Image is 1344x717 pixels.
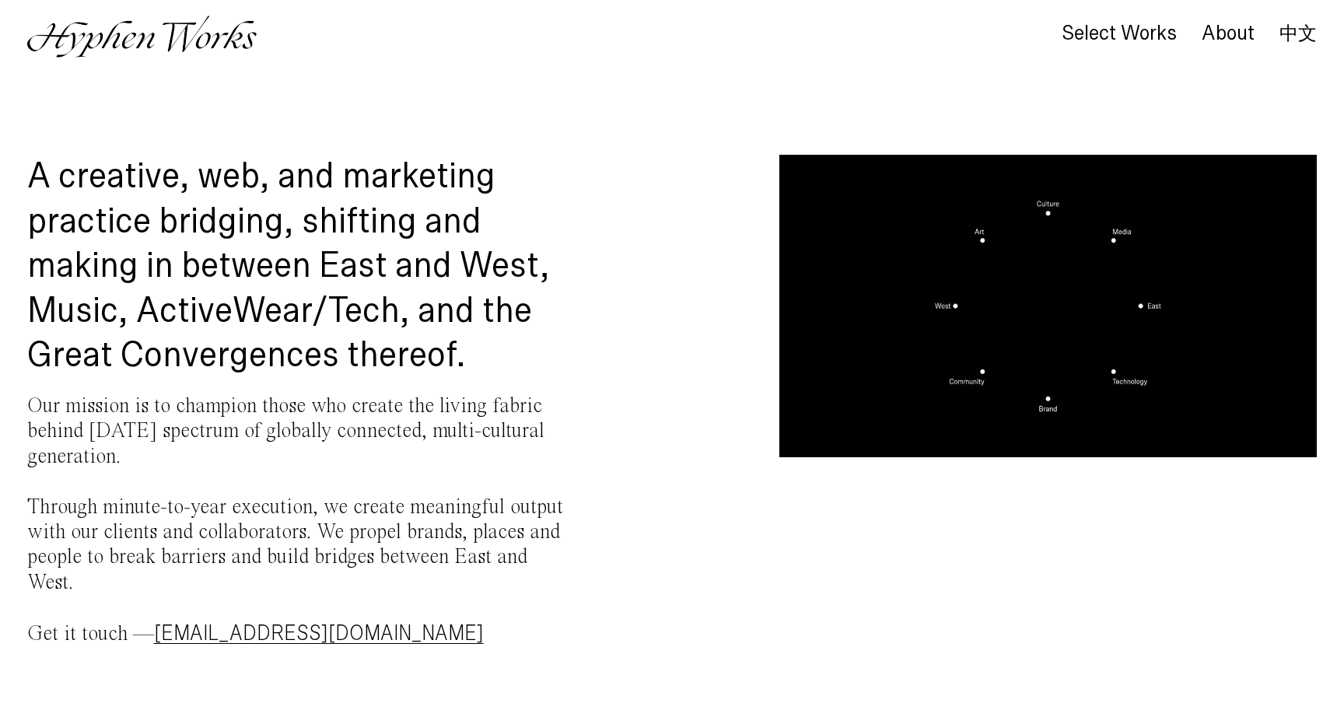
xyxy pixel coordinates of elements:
video: Your browser does not support the video tag. [779,155,1317,457]
a: About [1202,26,1255,43]
h1: A creative, web, and marketing practice bridging, shifting and making in between East and West, M... [27,155,565,379]
div: Select Works [1062,23,1177,44]
a: [EMAIL_ADDRESS][DOMAIN_NAME] [154,623,484,644]
a: 中文 [1279,25,1317,42]
img: Hyphen Works [27,16,257,58]
a: Select Works [1062,26,1177,43]
div: About [1202,23,1255,44]
p: Our mission is to champion those who create the living fabric behind [DATE] spectrum of globally ... [27,394,565,647]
